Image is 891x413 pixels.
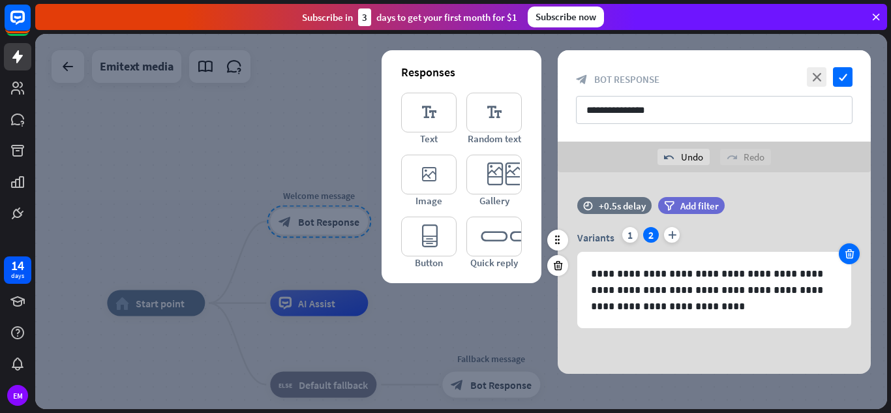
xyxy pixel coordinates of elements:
div: 2 [643,227,659,243]
span: Bot Response [594,73,659,85]
div: Undo [657,149,710,165]
i: close [807,67,826,87]
div: EM [7,385,28,406]
div: +0.5s delay [599,200,646,212]
i: block_bot_response [576,74,588,85]
i: redo [727,152,737,162]
i: check [833,67,853,87]
i: plus [664,227,680,243]
i: time [583,201,593,210]
div: 1 [622,227,638,243]
div: Redo [720,149,771,165]
div: days [11,271,24,281]
i: undo [664,152,674,162]
a: 14 days [4,256,31,284]
div: 14 [11,260,24,271]
span: Add filter [680,200,719,212]
button: Open LiveChat chat widget [10,5,50,44]
div: 3 [358,8,371,26]
i: filter [664,201,674,211]
div: Subscribe in days to get your first month for $1 [302,8,517,26]
span: Variants [577,231,614,244]
div: Subscribe now [528,7,604,27]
